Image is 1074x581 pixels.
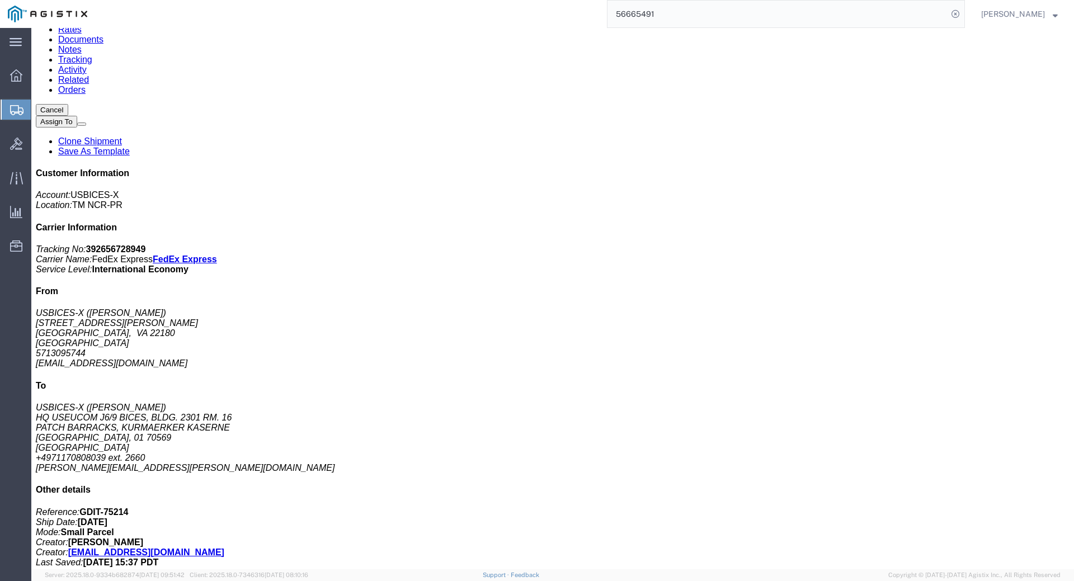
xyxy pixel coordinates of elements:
span: [DATE] 09:51:42 [139,571,185,578]
input: Search for shipment number, reference number [607,1,948,27]
a: Feedback [511,571,539,578]
span: Stuart Packer [981,8,1045,20]
a: Support [483,571,511,578]
span: Server: 2025.18.0-9334b682874 [45,571,185,578]
button: [PERSON_NAME] [981,7,1058,21]
span: [DATE] 08:10:16 [265,571,308,578]
img: logo [8,6,87,22]
iframe: FS Legacy Container [31,28,1074,569]
span: Client: 2025.18.0-7346316 [190,571,308,578]
span: Copyright © [DATE]-[DATE] Agistix Inc., All Rights Reserved [888,570,1061,580]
